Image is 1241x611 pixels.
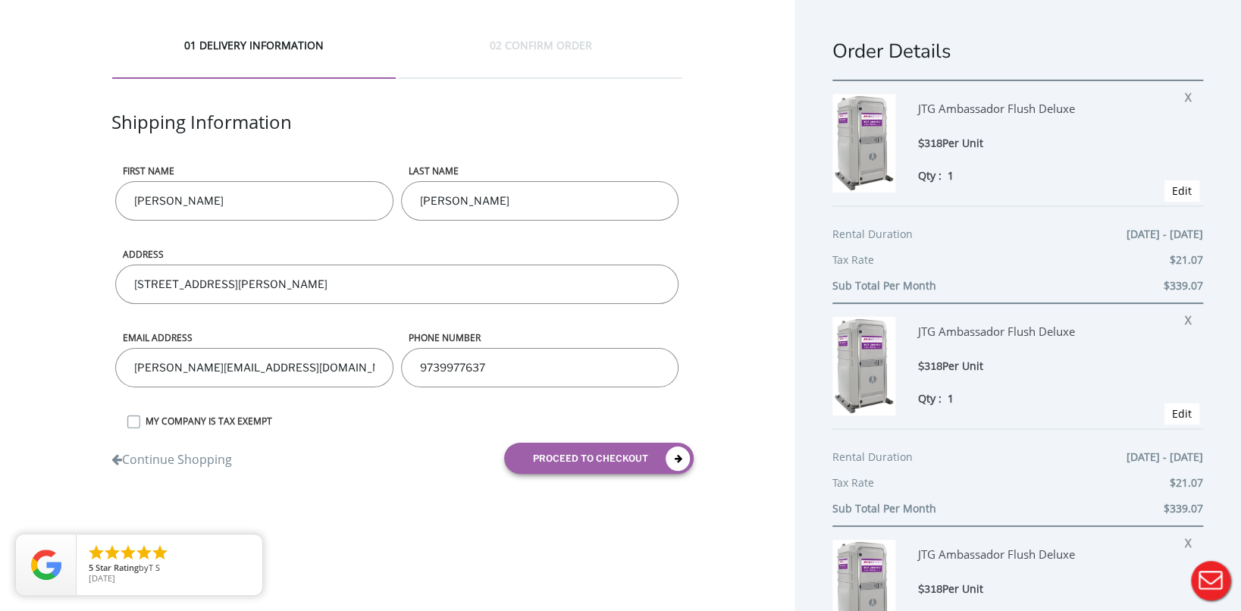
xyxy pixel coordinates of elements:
[1164,278,1203,293] b: $339.07
[918,94,1162,135] div: JTG Ambassador Flush Deluxe
[119,544,137,562] li: 
[399,38,682,79] div: 02 CONFIRM ORDER
[112,38,396,79] div: 01 DELIVERY INFORMATION
[918,540,1162,581] div: JTG Ambassador Flush Deluxe
[832,251,1203,277] div: Tax Rate
[1170,251,1203,269] span: $21.07
[149,562,160,573] span: T S
[918,135,1162,152] div: $318
[832,501,936,515] b: Sub Total Per Month
[115,164,393,177] label: First name
[1170,474,1203,492] span: $21.07
[89,563,250,574] span: by
[1185,85,1199,105] span: X
[1185,531,1199,550] span: X
[942,359,983,373] span: Per Unit
[138,415,682,428] label: MY COMPANY IS TAX EXEMPT
[96,562,139,573] span: Star Rating
[832,278,936,293] b: Sub Total Per Month
[832,38,1203,64] h1: Order Details
[111,443,232,468] a: Continue Shopping
[1185,308,1199,327] span: X
[918,168,1162,183] div: Qty :
[89,562,93,573] span: 5
[1172,406,1192,421] a: Edit
[918,358,1162,375] div: $318
[942,136,983,150] span: Per Unit
[918,581,1162,598] div: $318
[832,225,1203,251] div: Rental Duration
[87,544,105,562] li: 
[115,331,393,344] label: Email address
[31,550,61,580] img: Review Rating
[1180,550,1241,611] button: Live Chat
[1164,501,1203,515] b: $339.07
[89,572,115,584] span: [DATE]
[135,544,153,562] li: 
[401,164,679,177] label: LAST NAME
[103,544,121,562] li: 
[111,109,682,164] div: Shipping Information
[1127,448,1203,466] span: [DATE] - [DATE]
[942,581,983,596] span: Per Unit
[948,391,954,406] span: 1
[948,168,954,183] span: 1
[1127,225,1203,243] span: [DATE] - [DATE]
[151,544,169,562] li: 
[1172,183,1192,198] a: Edit
[918,317,1162,358] div: JTG Ambassador Flush Deluxe
[918,390,1162,406] div: Qty :
[401,331,679,344] label: phone number
[504,443,694,474] button: proceed to checkout
[832,448,1203,474] div: Rental Duration
[832,474,1203,500] div: Tax Rate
